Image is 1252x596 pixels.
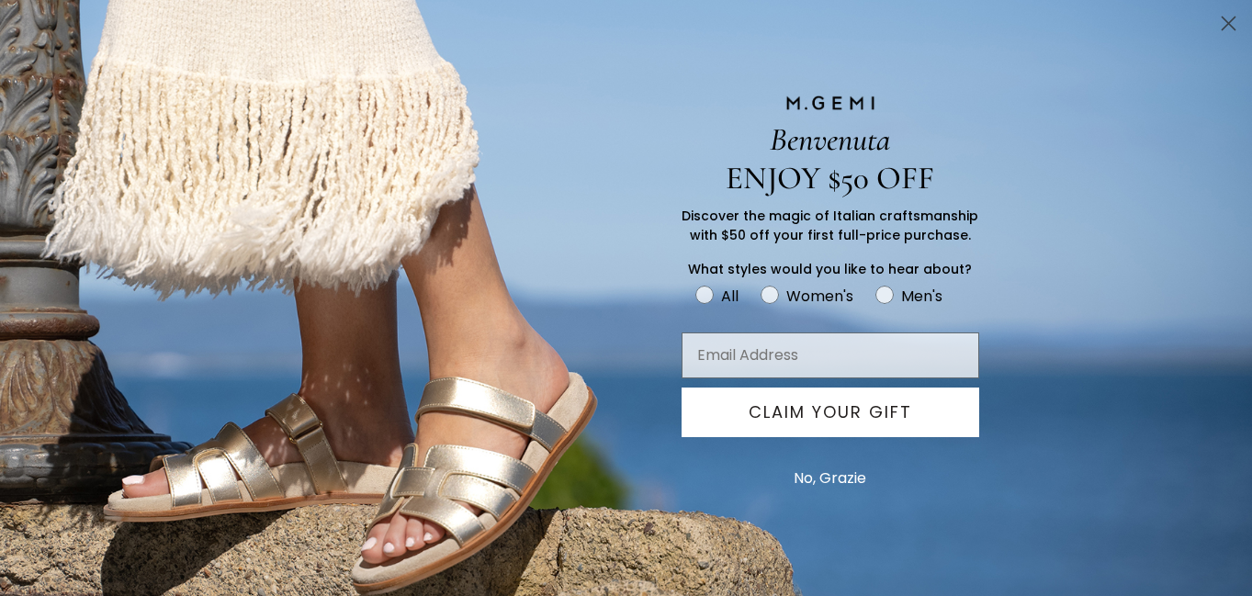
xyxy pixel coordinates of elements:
[721,285,739,308] div: All
[784,455,875,501] button: No, Grazie
[726,159,934,197] span: ENJOY $50 OFF
[682,207,978,244] span: Discover the magic of Italian craftsmanship with $50 off your first full-price purchase.
[770,120,890,159] span: Benvenuta
[1213,7,1245,39] button: Close dialog
[784,95,876,111] img: M.GEMI
[682,388,979,437] button: CLAIM YOUR GIFT
[682,332,979,378] input: Email Address
[901,285,942,308] div: Men's
[786,285,853,308] div: Women's
[688,260,972,278] span: What styles would you like to hear about?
